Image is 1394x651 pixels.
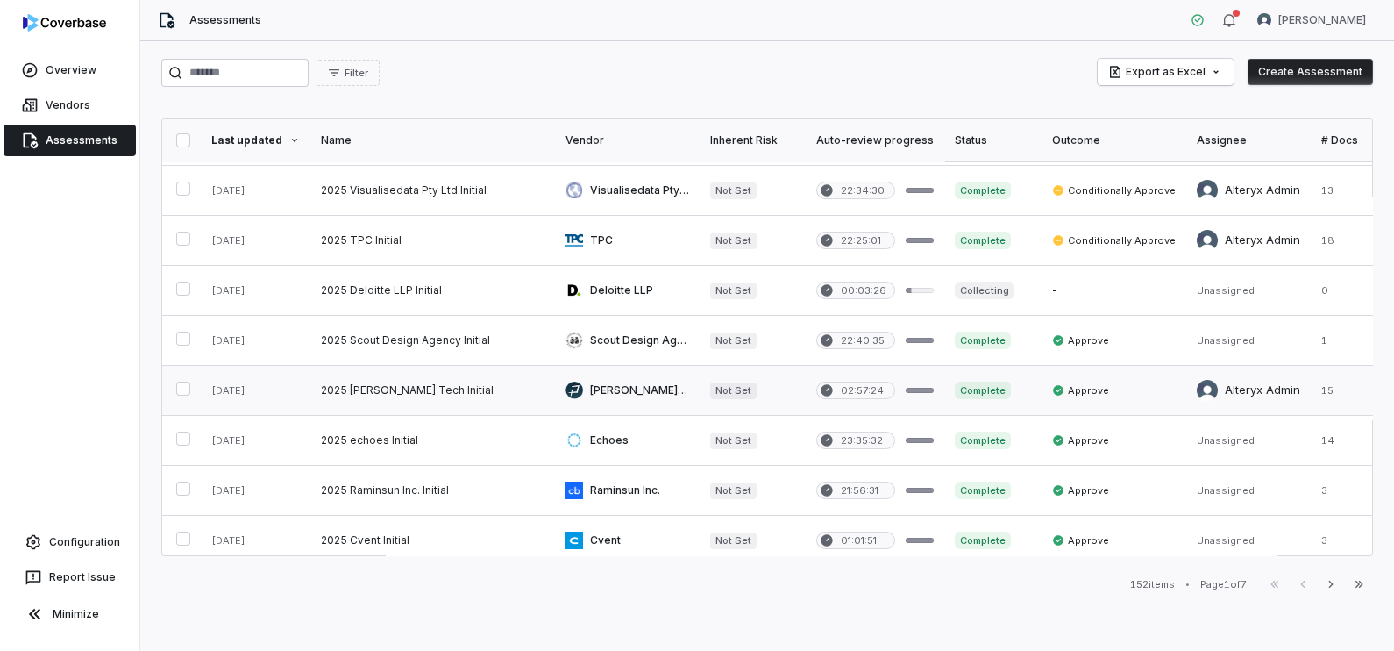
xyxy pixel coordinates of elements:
[1197,230,1218,251] img: Alteryx Admin avatar
[1197,380,1218,401] img: Alteryx Admin avatar
[4,89,136,121] a: Vendors
[1042,266,1186,316] td: -
[1321,133,1358,147] div: # Docs
[7,597,132,632] button: Minimize
[1185,578,1190,590] div: •
[345,67,368,80] span: Filter
[211,133,300,147] div: Last updated
[4,54,136,86] a: Overview
[1200,578,1247,591] div: Page 1 of 7
[4,125,136,156] a: Assessments
[316,60,380,86] button: Filter
[7,562,132,593] button: Report Issue
[1278,13,1366,27] span: [PERSON_NAME]
[1257,13,1271,27] img: Diana Esparza avatar
[23,14,106,32] img: logo-D7KZi-bG.svg
[1247,7,1376,33] button: Diana Esparza avatar[PERSON_NAME]
[816,133,934,147] div: Auto-review progress
[1197,180,1218,201] img: Alteryx Admin avatar
[955,133,1031,147] div: Status
[1098,59,1234,85] button: Export as Excel
[565,133,689,147] div: Vendor
[321,133,544,147] div: Name
[1197,133,1300,147] div: Assignee
[710,133,795,147] div: Inherent Risk
[7,526,132,558] a: Configuration
[1052,133,1176,147] div: Outcome
[189,13,261,27] span: Assessments
[1248,59,1373,85] button: Create Assessment
[1130,578,1175,591] div: 152 items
